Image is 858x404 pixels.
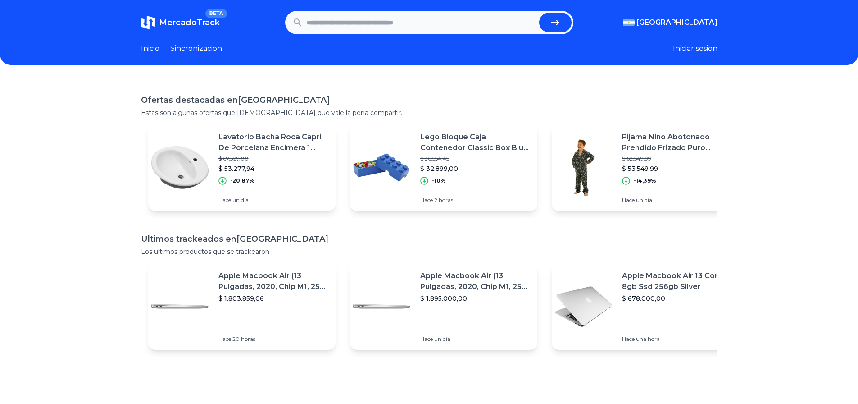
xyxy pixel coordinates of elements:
img: Featured image [350,275,413,338]
p: -10% [432,177,446,184]
img: Featured image [552,275,615,338]
h1: Ultimos trackeados en [GEOGRAPHIC_DATA] [141,233,717,245]
p: -20,87% [230,177,254,184]
p: Hace un día [622,197,732,204]
button: [GEOGRAPHIC_DATA] [623,17,717,28]
p: Hace 2 horas [420,197,530,204]
p: Hace 20 horas [218,335,328,343]
p: $ 36.554,45 [420,155,530,162]
img: Argentina [623,19,635,26]
p: Apple Macbook Air (13 Pulgadas, 2020, Chip M1, 256 Gb De Ssd, 8 Gb De Ram) - Plata [420,271,530,292]
p: $ 62.549,99 [622,155,732,162]
h1: Ofertas destacadas en [GEOGRAPHIC_DATA] [141,94,717,106]
a: Featured imageApple Macbook Air (13 Pulgadas, 2020, Chip M1, 256 Gb De Ssd, 8 Gb De Ram) - Plata$... [148,263,336,350]
a: MercadoTrackBETA [141,15,220,30]
p: Los ultimos productos que se trackearon. [141,247,717,256]
a: Featured imageApple Macbook Air 13 Core I5 8gb Ssd 256gb Silver$ 678.000,00Hace una hora [552,263,739,350]
a: Featured imageLego Bloque Caja Contenedor Classic Box Blue Azul Cantidad De Piezas 1$ 36.554,45$ ... [350,124,537,211]
span: MercadoTrack [159,18,220,28]
p: $ 678.000,00 [622,294,732,303]
p: Lego Bloque Caja Contenedor Classic Box Blue Azul Cantidad De Piezas 1 [420,132,530,153]
p: $ 67.327,00 [218,155,328,162]
p: $ 53.277,94 [218,164,328,173]
p: Hace un día [218,197,328,204]
p: -14,39% [634,177,656,184]
a: Featured imageLavatorio Bacha Roca Capri De Porcelana Encimera 1 Agujero$ 67.327,00$ 53.277,94-20... [148,124,336,211]
a: Sincronizacion [170,43,222,54]
img: Featured image [552,136,615,199]
img: Featured image [148,136,211,199]
p: Hace un día [420,335,530,343]
p: Hace una hora [622,335,732,343]
button: Iniciar sesion [673,43,717,54]
p: Apple Macbook Air (13 Pulgadas, 2020, Chip M1, 256 Gb De Ssd, 8 Gb De Ram) - Plata [218,271,328,292]
a: Inicio [141,43,159,54]
p: Apple Macbook Air 13 Core I5 8gb Ssd 256gb Silver [622,271,732,292]
img: Featured image [350,136,413,199]
img: Featured image [148,275,211,338]
p: $ 1.895.000,00 [420,294,530,303]
p: Pijama Niño Abotonado Prendido Frizado Puro Algodon [622,132,732,153]
a: Featured imageApple Macbook Air (13 Pulgadas, 2020, Chip M1, 256 Gb De Ssd, 8 Gb De Ram) - Plata$... [350,263,537,350]
span: BETA [205,9,227,18]
a: Featured imagePijama Niño Abotonado Prendido Frizado Puro Algodon$ 62.549,99$ 53.549,99-14,39%Hac... [552,124,739,211]
p: Estas son algunas ofertas que [DEMOGRAPHIC_DATA] que vale la pena compartir. [141,108,717,117]
p: $ 1.803.859,06 [218,294,328,303]
span: [GEOGRAPHIC_DATA] [636,17,717,28]
p: Lavatorio Bacha Roca Capri De Porcelana Encimera 1 Agujero [218,132,328,153]
p: $ 32.899,00 [420,164,530,173]
img: MercadoTrack [141,15,155,30]
p: $ 53.549,99 [622,164,732,173]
